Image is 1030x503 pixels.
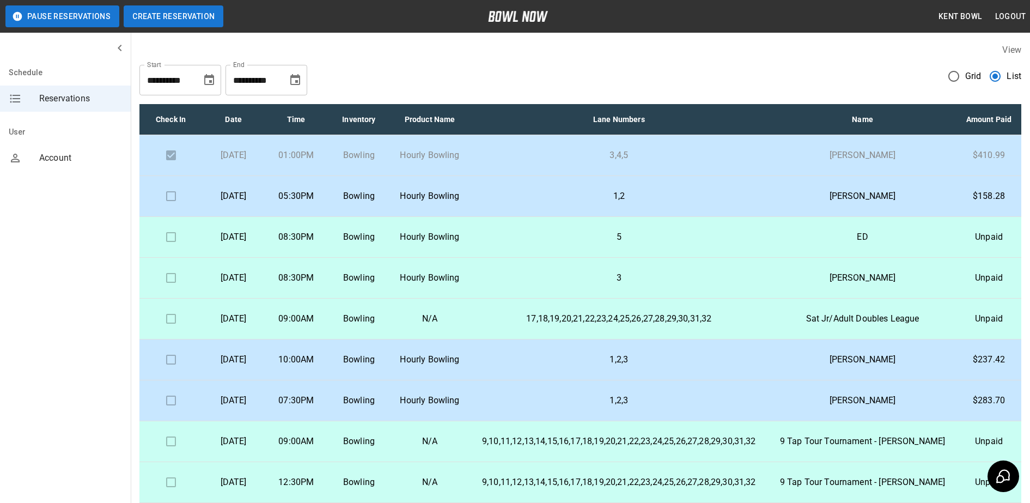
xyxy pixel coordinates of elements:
[965,149,1013,162] p: $410.99
[284,69,306,91] button: Choose date, selected date is Sep 22, 2025
[478,271,760,284] p: 3
[336,312,381,325] p: Bowling
[336,271,381,284] p: Bowling
[478,190,760,203] p: 1,2
[478,435,760,448] p: 9,10,11,12,13,14,15,16,17,18,19,20,21,22,23,24,25,26,27,28,29,30,31,32
[211,190,256,203] p: [DATE]
[211,353,256,366] p: [DATE]
[965,394,1013,407] p: $283.70
[965,476,1013,489] p: Unpaid
[399,271,461,284] p: Hourly Bowling
[399,476,461,489] p: N/A
[399,190,461,203] p: Hourly Bowling
[399,231,461,244] p: Hourly Bowling
[211,312,256,325] p: [DATE]
[336,435,381,448] p: Bowling
[478,353,760,366] p: 1,2,3
[470,104,769,135] th: Lane Numbers
[965,312,1013,325] p: Unpaid
[198,69,220,91] button: Choose date, selected date is Aug 22, 2025
[211,149,256,162] p: [DATE]
[211,271,256,284] p: [DATE]
[399,353,461,366] p: Hourly Bowling
[965,70,982,83] span: Grid
[399,435,461,448] p: N/A
[777,190,948,203] p: [PERSON_NAME]
[399,312,461,325] p: N/A
[965,190,1013,203] p: $158.28
[1002,45,1021,55] label: View
[478,312,760,325] p: 17,18,19,20,21,22,23,24,25,26,27,28,29,30,31,32
[139,104,202,135] th: Check In
[273,476,319,489] p: 12:30PM
[211,476,256,489] p: [DATE]
[202,104,265,135] th: Date
[336,353,381,366] p: Bowling
[211,394,256,407] p: [DATE]
[965,231,1013,244] p: Unpaid
[336,476,381,489] p: Bowling
[1007,70,1021,83] span: List
[488,11,548,22] img: logo
[478,394,760,407] p: 1,2,3
[777,231,948,244] p: ED
[265,104,327,135] th: Time
[273,149,319,162] p: 01:00PM
[391,104,470,135] th: Product Name
[273,394,319,407] p: 07:30PM
[777,353,948,366] p: [PERSON_NAME]
[124,5,223,27] button: Create Reservation
[777,149,948,162] p: [PERSON_NAME]
[5,5,119,27] button: Pause Reservations
[336,231,381,244] p: Bowling
[273,312,319,325] p: 09:00AM
[769,104,956,135] th: Name
[934,7,986,27] button: Kent Bowl
[336,394,381,407] p: Bowling
[991,7,1030,27] button: Logout
[399,394,461,407] p: Hourly Bowling
[965,353,1013,366] p: $237.42
[777,476,948,489] p: 9 Tap Tour Tournament - [PERSON_NAME]
[956,104,1021,135] th: Amount Paid
[777,312,948,325] p: Sat Jr/Adult Doubles League
[39,92,122,105] span: Reservations
[273,353,319,366] p: 10:00AM
[336,149,381,162] p: Bowling
[478,149,760,162] p: 3,4,5
[327,104,390,135] th: Inventory
[965,435,1013,448] p: Unpaid
[273,231,319,244] p: 08:30PM
[273,435,319,448] p: 09:00AM
[211,231,256,244] p: [DATE]
[273,190,319,203] p: 05:30PM
[211,435,256,448] p: [DATE]
[777,435,948,448] p: 9 Tap Tour Tournament - [PERSON_NAME]
[965,271,1013,284] p: Unpaid
[777,394,948,407] p: [PERSON_NAME]
[336,190,381,203] p: Bowling
[39,151,122,165] span: Account
[478,476,760,489] p: 9,10,11,12,13,14,15,16,17,18,19,20,21,22,23,24,25,26,27,28,29,30,31,32
[273,271,319,284] p: 08:30PM
[478,231,760,244] p: 5
[399,149,461,162] p: Hourly Bowling
[777,271,948,284] p: [PERSON_NAME]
